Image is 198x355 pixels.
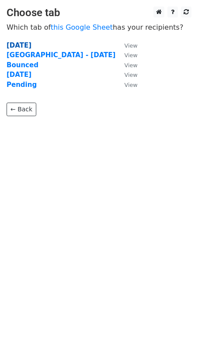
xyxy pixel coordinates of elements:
[124,42,137,49] small: View
[154,313,198,355] iframe: Chat Widget
[124,82,137,88] small: View
[115,61,137,69] a: View
[7,41,31,49] a: [DATE]
[7,81,37,89] a: Pending
[124,72,137,78] small: View
[115,41,137,49] a: View
[7,61,38,69] a: Bounced
[7,71,31,79] a: [DATE]
[7,103,36,116] a: ← Back
[124,62,137,69] small: View
[115,51,137,59] a: View
[7,7,191,19] h3: Choose tab
[7,23,191,32] p: Which tab of has your recipients?
[115,81,137,89] a: View
[115,71,137,79] a: View
[124,52,137,59] small: View
[51,23,113,31] a: this Google Sheet
[7,51,115,59] a: [GEOGRAPHIC_DATA] - [DATE]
